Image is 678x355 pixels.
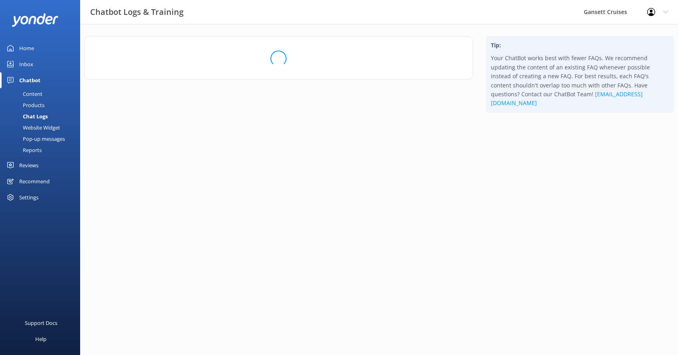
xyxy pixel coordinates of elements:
[35,331,46,347] div: Help
[19,173,50,189] div: Recommend
[19,56,33,72] div: Inbox
[19,157,38,173] div: Reviews
[90,6,184,18] h3: Chatbot Logs & Training
[5,88,42,99] div: Content
[491,41,669,50] h4: Tip:
[19,189,38,205] div: Settings
[19,40,34,56] div: Home
[5,111,80,122] a: Chat Logs
[25,315,57,331] div: Support Docs
[12,13,58,26] img: yonder-white-logo.png
[5,99,80,111] a: Products
[5,99,44,111] div: Products
[5,144,80,156] a: Reports
[5,122,80,133] a: Website Widget
[5,133,80,144] a: Pop-up messages
[5,122,60,133] div: Website Widget
[5,88,80,99] a: Content
[491,54,669,108] p: Your ChatBot works best with fewer FAQs. We recommend updating the content of an existing FAQ whe...
[19,72,40,88] div: Chatbot
[5,111,48,122] div: Chat Logs
[5,144,42,156] div: Reports
[5,133,65,144] div: Pop-up messages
